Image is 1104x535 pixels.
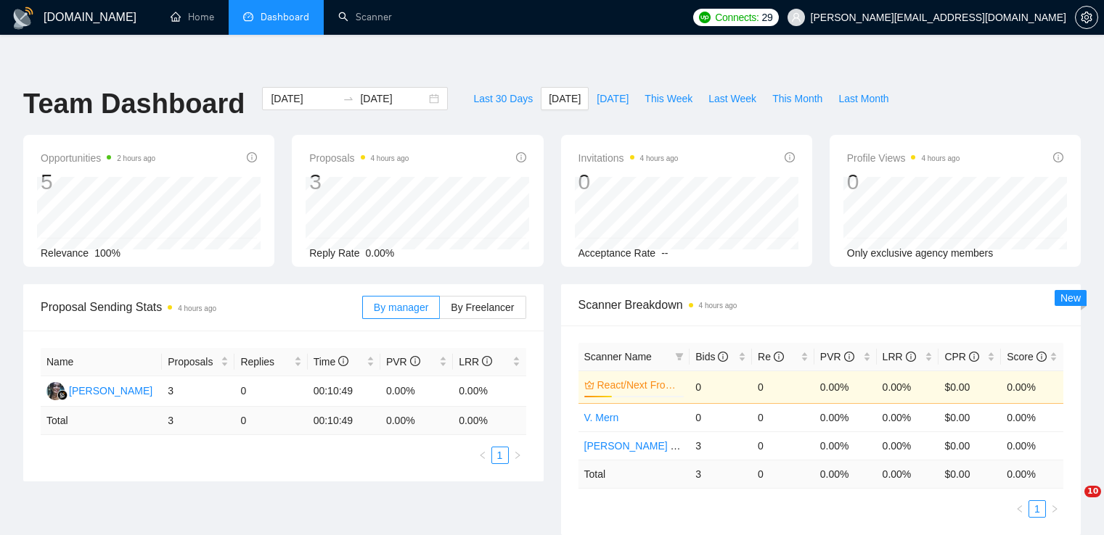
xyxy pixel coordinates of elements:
[473,91,533,107] span: Last 30 Days
[309,168,409,196] div: 3
[380,407,453,435] td: 0.00 %
[410,356,420,366] span: info-circle
[360,91,426,107] input: End date
[762,9,773,25] span: 29
[597,91,629,107] span: [DATE]
[699,12,711,23] img: upwork-logo.png
[1001,431,1063,460] td: 0.00%
[584,380,594,390] span: crown
[1015,505,1024,513] span: left
[338,356,348,366] span: info-circle
[1001,403,1063,431] td: 0.00%
[640,154,679,162] time: 4 hours ago
[459,356,492,368] span: LRR
[41,298,362,316] span: Proposal Sending Stats
[578,296,1064,314] span: Scanner Breakdown
[171,11,214,23] a: homeHome
[589,87,637,110] button: [DATE]
[162,376,234,407] td: 3
[386,356,420,368] span: PVR
[478,451,487,460] span: left
[877,403,939,431] td: 0.00%
[492,447,508,463] a: 1
[23,87,245,121] h1: Team Dashboard
[1029,500,1046,518] li: 1
[847,149,960,167] span: Profile Views
[584,412,619,423] a: V. Mern
[549,91,581,107] span: [DATE]
[1011,500,1029,518] button: left
[838,91,888,107] span: Last Month
[877,370,939,403] td: 0.00%
[672,346,687,368] span: filter
[715,9,759,25] span: Connects:
[453,376,526,407] td: 0.00%
[814,403,877,431] td: 0.00%
[578,168,679,196] div: 0
[752,431,814,460] td: 0
[234,376,307,407] td: 0
[939,460,1001,488] td: $ 0.00
[1060,292,1081,304] span: New
[785,152,795,162] span: info-circle
[772,91,822,107] span: This Month
[752,370,814,403] td: 0
[877,431,939,460] td: 0.00%
[41,149,155,167] span: Opportunities
[162,407,234,435] td: 3
[752,460,814,488] td: 0
[168,354,218,370] span: Proposals
[847,247,994,259] span: Only exclusive agency members
[695,351,728,362] span: Bids
[690,460,752,488] td: 3
[371,154,409,162] time: 4 hours ago
[1007,351,1046,362] span: Score
[584,351,652,362] span: Scanner Name
[637,87,700,110] button: This Week
[338,11,392,23] a: searchScanner
[921,154,960,162] time: 4 hours ago
[700,87,764,110] button: Last Week
[57,390,68,400] img: gigradar-bm.png
[509,447,526,464] button: right
[690,431,752,460] td: 3
[1084,486,1101,497] span: 10
[247,152,257,162] span: info-circle
[234,348,307,376] th: Replies
[474,447,491,464] li: Previous Page
[309,247,359,259] span: Reply Rate
[1046,500,1063,518] button: right
[343,93,354,104] span: to
[814,460,877,488] td: 0.00 %
[791,12,801,22] span: user
[1011,500,1029,518] li: Previous Page
[699,302,737,310] time: 4 hours ago
[41,247,89,259] span: Relevance
[453,407,526,435] td: 0.00 %
[482,356,492,366] span: info-circle
[374,302,428,313] span: By manager
[1036,352,1047,362] span: info-circle
[41,348,162,376] th: Name
[509,447,526,464] li: Next Page
[69,383,152,399] div: [PERSON_NAME]
[597,377,682,393] a: React/Next Frontend Dev
[820,351,854,362] span: PVR
[1075,12,1098,23] a: setting
[343,93,354,104] span: swap-right
[117,154,155,162] time: 2 hours ago
[94,247,120,259] span: 100%
[830,87,896,110] button: Last Month
[764,87,830,110] button: This Month
[578,149,679,167] span: Invitations
[234,407,307,435] td: 0
[774,352,784,362] span: info-circle
[1001,370,1063,403] td: 0.00%
[46,382,65,400] img: RS
[906,352,916,362] span: info-circle
[240,354,290,370] span: Replies
[758,351,784,362] span: Re
[162,348,234,376] th: Proposals
[516,152,526,162] span: info-circle
[1053,152,1063,162] span: info-circle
